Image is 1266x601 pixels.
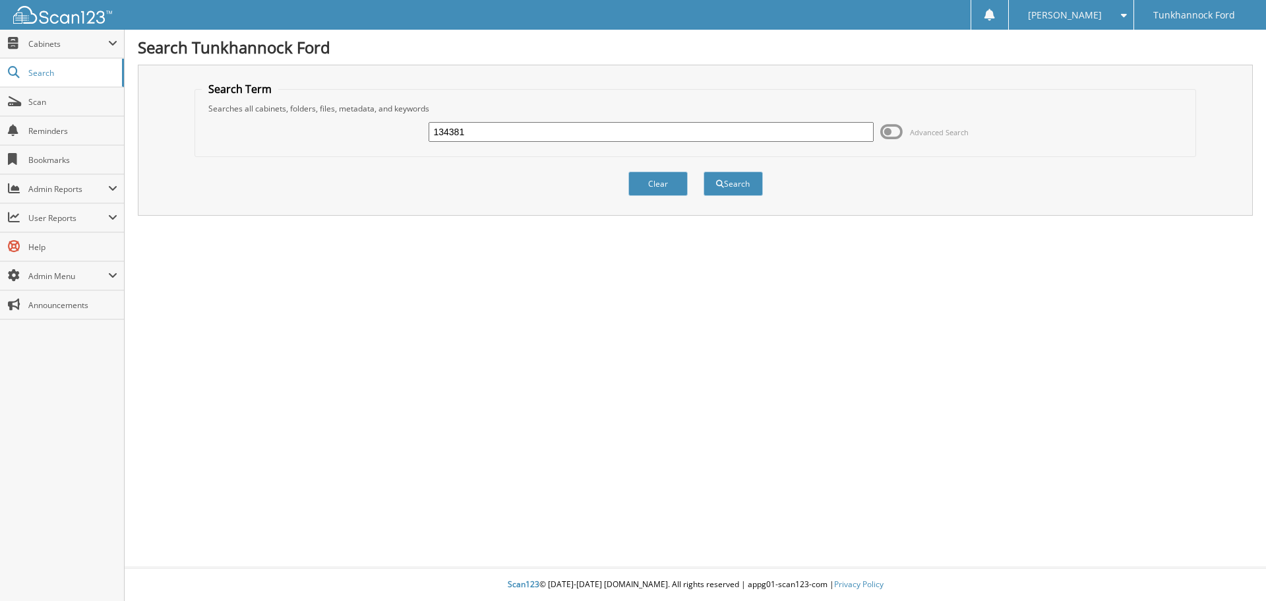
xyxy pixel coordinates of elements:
span: Scan123 [508,579,539,590]
legend: Search Term [202,82,278,96]
button: Clear [628,172,688,196]
span: Cabinets [28,38,108,49]
span: Tunkhannock Ford [1153,11,1235,19]
span: Search [28,67,115,79]
img: scan123-logo-white.svg [13,6,112,24]
iframe: Chat Widget [1200,538,1266,601]
span: Bookmarks [28,154,117,166]
h1: Search Tunkhannock Ford [138,36,1253,58]
span: Help [28,241,117,253]
span: Admin Reports [28,183,108,195]
button: Search [704,172,763,196]
div: Searches all cabinets, folders, files, metadata, and keywords [202,103,1190,114]
div: © [DATE]-[DATE] [DOMAIN_NAME]. All rights reserved | appg01-scan123-com | [125,569,1266,601]
span: [PERSON_NAME] [1028,11,1102,19]
span: Scan [28,96,117,108]
span: Announcements [28,300,117,311]
span: Advanced Search [910,127,969,137]
span: User Reports [28,212,108,224]
span: Admin Menu [28,270,108,282]
span: Reminders [28,125,117,137]
a: Privacy Policy [834,579,884,590]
